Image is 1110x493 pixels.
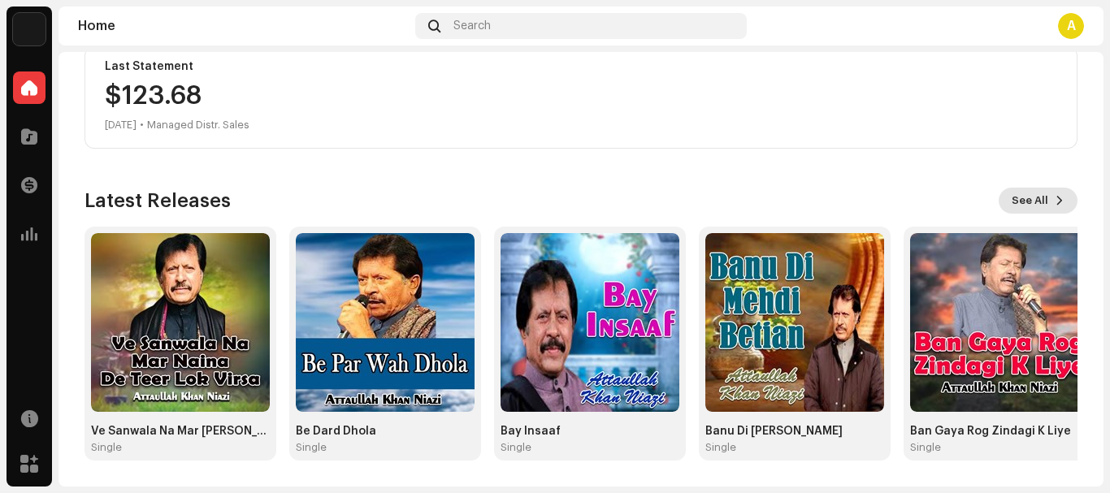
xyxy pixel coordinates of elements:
img: 2c1d50b6-cb78-4570-92dd-1833f38a1d1c [91,233,270,412]
div: Single [296,441,327,454]
div: [DATE] [105,115,137,135]
span: Search [453,19,491,32]
span: See All [1012,184,1048,217]
h3: Latest Releases [85,188,231,214]
div: Single [705,441,736,454]
img: 61517cfb-1691-43b7-8ba4-d487f4d575cc [910,233,1089,412]
button: See All [999,188,1077,214]
img: 2c9b7b1b-9e30-4fff-9c49-1e79819c803c [501,233,679,412]
div: Single [910,441,941,454]
div: Home [78,19,409,32]
re-o-card-value: Last Statement [85,46,1077,149]
div: Bay Insaaf [501,425,679,438]
div: Be Dard Dhola [296,425,475,438]
div: A [1058,13,1084,39]
div: Single [501,441,531,454]
img: e84f79de-76eb-4566-9f0e-170b27940ee3 [705,233,884,412]
div: Banu Di [PERSON_NAME] [705,425,884,438]
img: 86de0767-7854-472b-973f-aa82b825ec31 [296,233,475,412]
div: Ban Gaya Rog Zindagi K Liye [910,425,1089,438]
div: Managed Distr. Sales [147,115,249,135]
div: • [140,115,144,135]
div: Last Statement [105,60,1057,73]
div: Single [91,441,122,454]
img: 99e8c509-bf22-4021-8fc7-40965f23714a [13,13,46,45]
div: Ve Sanwala Na Mar [PERSON_NAME] Lok Virsa [91,425,270,438]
